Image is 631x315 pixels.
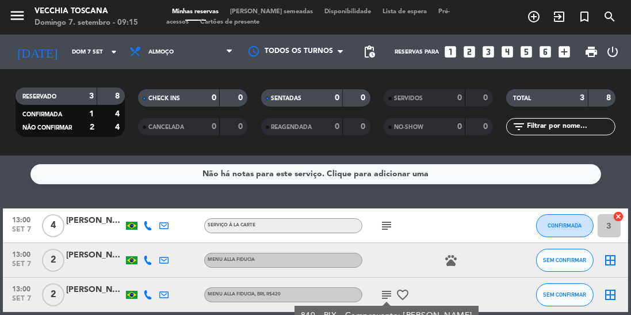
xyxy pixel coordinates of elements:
span: Reservas para [395,49,439,55]
span: SERVIDOS [394,96,423,101]
span: CONFIRMADA [22,112,62,117]
strong: 3 [580,94,585,102]
div: Não há notas para este serviço. Clique para adicionar uma [202,168,429,181]
i: [DATE] [9,40,66,64]
span: CHECK INS [148,96,180,101]
span: SENTADAS [271,96,302,101]
span: 13:00 [7,247,36,260]
i: looks_one [443,44,458,59]
strong: 0 [212,123,216,131]
span: REAGENDADA [271,124,312,130]
span: CONFIRMADA [548,222,582,229]
span: Minhas reservas [166,9,224,15]
div: [PERSON_NAME] [66,283,124,297]
div: Domingo 7. setembro - 09:15 [35,17,138,29]
strong: 0 [361,123,368,131]
span: RESERVADO [22,94,56,100]
i: pets [444,253,458,267]
i: cancel [613,211,625,222]
span: CANCELADA [148,124,184,130]
strong: 0 [361,94,368,102]
span: Disponibilidade [319,9,377,15]
span: Menu alla Fiducia [208,292,281,297]
i: add_circle_outline [527,10,541,24]
span: Serviço à la carte [208,223,255,227]
i: looks_3 [481,44,496,59]
span: TOTAL [513,96,531,101]
i: subject [380,219,393,233]
span: set 7 [7,295,36,308]
span: Lista de espera [377,9,433,15]
i: exit_to_app [552,10,566,24]
i: border_all [604,253,618,267]
span: 13:00 [7,212,36,226]
span: 2 [42,283,64,306]
span: 2 [42,249,64,272]
i: looks_4 [500,44,515,59]
button: SEM CONFIRMAR [536,249,594,272]
span: 4 [42,214,64,237]
span: Menu alla Fiducia [208,257,255,262]
span: set 7 [7,260,36,274]
strong: 8 [115,92,122,100]
span: SEM CONFIRMAR [543,291,586,298]
span: pending_actions [362,45,376,59]
i: arrow_drop_down [107,45,121,59]
i: favorite_border [396,288,410,302]
span: print [584,45,598,59]
span: NÃO CONFIRMAR [22,125,72,131]
span: Almoço [148,49,174,55]
div: [PERSON_NAME] [66,249,124,262]
i: looks_6 [538,44,553,59]
strong: 2 [90,123,94,131]
span: 13:00 [7,282,36,295]
strong: 0 [212,94,216,102]
strong: 4 [115,110,122,118]
span: , BRL R$420 [255,292,281,297]
div: [PERSON_NAME] [66,214,124,227]
strong: 0 [335,123,339,131]
span: Cartões de presente [194,19,265,25]
i: looks_two [462,44,477,59]
strong: 0 [238,123,245,131]
span: SEM CONFIRMAR [543,257,586,263]
span: NO-SHOW [394,124,423,130]
strong: 0 [457,94,462,102]
i: turned_in_not [578,10,591,24]
strong: 3 [89,92,94,100]
strong: 8 [606,94,613,102]
strong: 0 [483,123,490,131]
i: search [603,10,617,24]
div: LOG OUT [603,35,622,69]
i: power_settings_new [606,45,619,59]
strong: 0 [457,123,462,131]
div: Vecchia Toscana [35,6,138,17]
i: filter_list [512,120,526,134]
span: [PERSON_NAME] semeadas [224,9,319,15]
i: add_box [557,44,572,59]
strong: 4 [115,123,122,131]
button: menu [9,7,26,28]
button: SEM CONFIRMAR [536,283,594,306]
button: CONFIRMADA [536,214,594,237]
strong: 1 [89,110,94,118]
i: looks_5 [519,44,534,59]
strong: 0 [483,94,490,102]
strong: 0 [335,94,339,102]
i: menu [9,7,26,24]
strong: 0 [238,94,245,102]
i: border_all [604,288,618,302]
span: set 7 [7,226,36,239]
i: subject [380,288,393,302]
input: Filtrar por nome... [526,120,615,133]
